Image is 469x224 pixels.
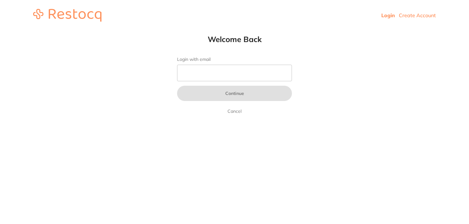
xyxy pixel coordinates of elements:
[399,12,436,18] a: Create Account
[177,57,292,62] label: Login with email
[226,107,243,115] a: Cancel
[381,12,395,18] a: Login
[177,86,292,101] button: Continue
[33,9,101,22] img: restocq_logo.svg
[164,34,305,44] h1: Welcome Back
